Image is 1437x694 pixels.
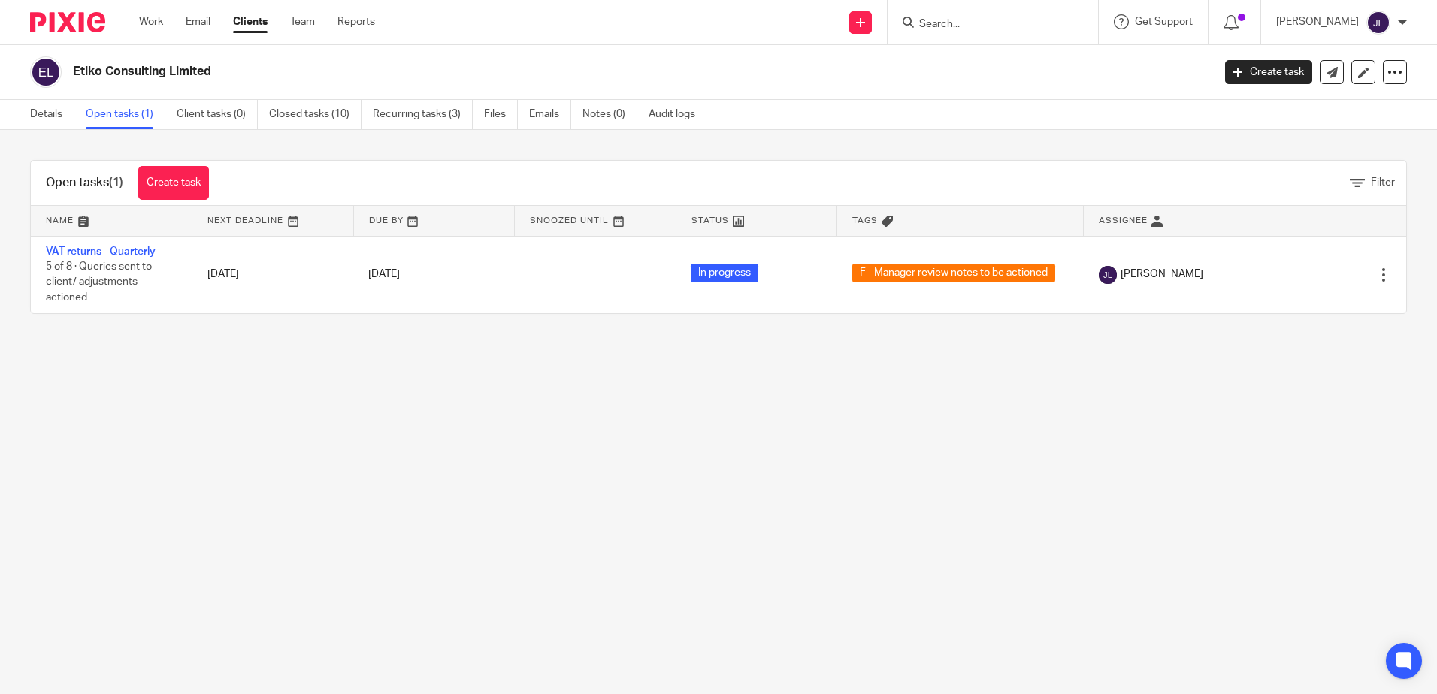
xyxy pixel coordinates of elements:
a: Notes (0) [582,100,637,129]
img: svg%3E [1099,266,1117,284]
span: Tags [852,216,878,225]
a: Clients [233,14,268,29]
span: Filter [1371,177,1395,188]
a: Reports [337,14,375,29]
span: 5 of 8 · Queries sent to client/ adjustments actioned [46,261,152,303]
a: Create task [1225,60,1312,84]
a: Create task [138,166,209,200]
a: Team [290,14,315,29]
a: Recurring tasks (3) [373,100,473,129]
span: F - Manager review notes to be actioned [852,264,1055,282]
a: Details [30,100,74,129]
a: Files [484,100,518,129]
td: [DATE] [192,236,354,313]
span: Get Support [1135,17,1193,27]
p: [PERSON_NAME] [1276,14,1359,29]
span: Snoozed Until [530,216,609,225]
a: Audit logs [649,100,706,129]
h1: Open tasks [46,175,123,191]
a: VAT returns - Quarterly [46,246,156,257]
img: Pixie [30,12,105,32]
span: In progress [691,264,758,282]
span: (1) [109,177,123,189]
a: Closed tasks (10) [269,100,362,129]
a: Open tasks (1) [86,100,165,129]
img: svg%3E [1366,11,1390,35]
img: svg%3E [30,56,62,88]
a: Email [186,14,210,29]
a: Client tasks (0) [177,100,258,129]
h2: Etiko Consulting Limited [73,64,976,80]
a: Work [139,14,163,29]
a: Emails [529,100,571,129]
span: Status [691,216,729,225]
span: [PERSON_NAME] [1121,267,1203,282]
input: Search [918,18,1053,32]
span: [DATE] [368,269,400,279]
